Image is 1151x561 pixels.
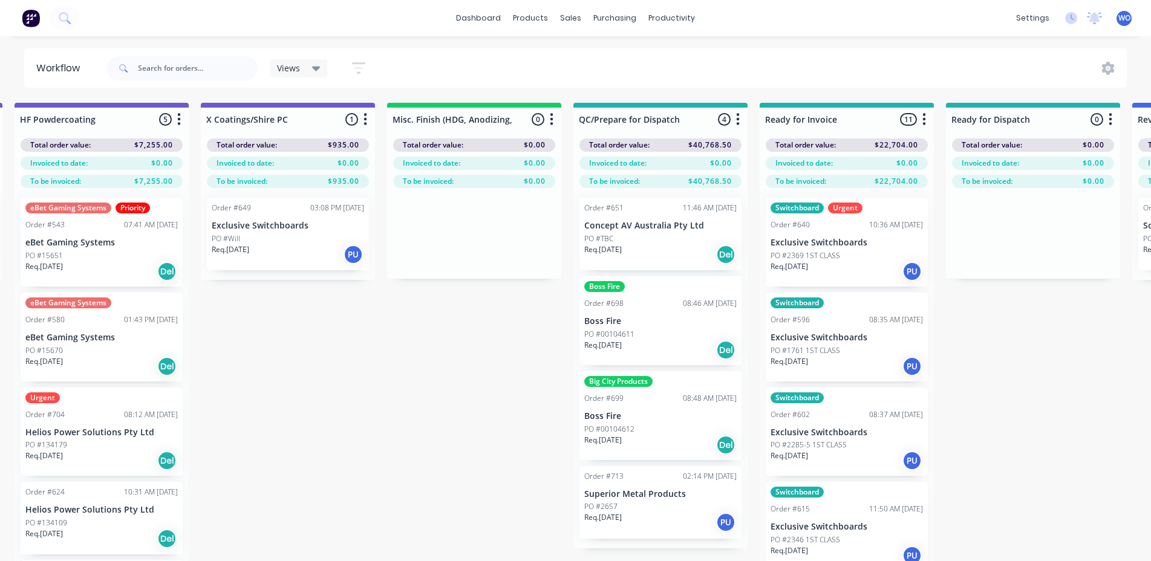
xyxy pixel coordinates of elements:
div: 11:46 AM [DATE] [683,203,737,213]
div: Order #65111:46 AM [DATE]Concept AV Australia Pty LtdPO #TBCReq.[DATE]Del [579,198,742,270]
div: Workflow [36,61,86,76]
input: Search for orders... [138,56,258,80]
p: PO #134179 [25,439,67,450]
p: Req. [DATE] [584,244,622,255]
p: Req. [DATE] [584,512,622,523]
span: Invoiced to date: [775,158,833,169]
span: Total order value: [217,140,277,151]
div: 01:43 PM [DATE] [124,314,178,325]
p: PO #1761 1ST CLASS [771,345,840,356]
span: Total order value: [775,140,836,151]
div: 08:48 AM [DATE] [683,393,737,404]
div: Del [716,340,735,360]
p: Helios Power Solutions Pty Ltd [25,505,178,515]
div: Order #615 [771,504,810,514]
p: Req. [DATE] [212,244,249,255]
span: To be invoiced: [589,176,640,187]
div: PU [344,245,363,264]
div: Order #71302:14 PM [DATE]Superior Metal ProductsPO #2657Req.[DATE]PU [579,466,742,539]
div: purchasing [587,9,642,27]
div: Order #704 [25,409,65,420]
div: SwitchboardUrgentOrder #64010:36 AM [DATE]Exclusive SwitchboardsPO #2369 1ST CLASSReq.[DATE]PU [766,198,928,287]
p: PO #2285-5 1ST CLASS [771,439,847,450]
div: Urgent [25,392,60,403]
div: 10:31 AM [DATE] [124,487,178,498]
p: Req. [DATE] [25,261,63,272]
p: PO #00104612 [584,424,634,435]
p: Exclusive Switchboards [212,221,364,231]
div: Order #543 [25,219,65,230]
p: PO #134109 [25,517,67,528]
span: $0.00 [1083,158,1104,169]
div: Switchboard [771,487,824,498]
div: Order #640 [771,219,810,230]
div: 08:35 AM [DATE] [869,314,923,325]
p: Req. [DATE] [25,356,63,367]
div: PU [902,451,922,470]
span: To be invoiced: [775,176,826,187]
span: $0.00 [1083,176,1104,187]
img: Factory [22,9,40,27]
div: eBet Gaming Systems [25,297,111,308]
a: dashboard [450,9,507,27]
span: Total order value: [962,140,1022,151]
span: To be invoiced: [30,176,81,187]
p: PO #TBC [584,233,613,244]
div: 03:08 PM [DATE] [310,203,364,213]
span: Invoiced to date: [962,158,1019,169]
p: Req. [DATE] [771,356,808,367]
div: Boss Fire [584,281,625,292]
span: Total order value: [589,140,650,151]
span: Invoiced to date: [30,158,88,169]
div: Big City Products [584,376,653,387]
div: Order #580 [25,314,65,325]
span: $22,704.00 [875,176,918,187]
p: PO #00104611 [584,329,634,340]
p: PO #15670 [25,345,63,356]
span: $40,768.50 [688,140,732,151]
div: Order #64903:08 PM [DATE]Exclusive SwitchboardsPO #WillReq.[DATE]PU [207,198,369,270]
span: Invoiced to date: [589,158,647,169]
div: productivity [642,9,701,27]
p: Exclusive Switchboards [771,332,923,343]
p: Boss Fire [584,411,737,421]
div: UrgentOrder #70408:12 AM [DATE]Helios Power Solutions Pty LtdPO #134179Req.[DATE]Del [21,388,183,476]
p: PO #15651 [25,250,63,261]
div: Order #651 [584,203,624,213]
div: Del [157,451,177,470]
div: Order #698 [584,298,624,309]
span: To be invoiced: [962,176,1012,187]
div: Big City ProductsOrder #69908:48 AM [DATE]Boss FirePO #00104612Req.[DATE]Del [579,371,742,460]
p: Req. [DATE] [771,261,808,272]
span: Total order value: [30,140,91,151]
span: Total order value: [403,140,463,151]
div: Switchboard [771,203,824,213]
span: $935.00 [328,176,359,187]
div: Del [157,529,177,548]
span: $7,255.00 [134,176,173,187]
div: Del [716,245,735,264]
p: Req. [DATE] [25,528,63,539]
div: Order #624 [25,487,65,498]
span: $0.00 [337,158,359,169]
span: To be invoiced: [403,176,454,187]
div: PU [902,357,922,376]
span: $0.00 [710,158,732,169]
div: Order #62410:31 AM [DATE]Helios Power Solutions Pty LtdPO #134109Req.[DATE]Del [21,482,183,554]
span: $0.00 [524,176,546,187]
div: eBet Gaming Systems [25,203,111,213]
p: Superior Metal Products [584,489,737,499]
div: PU [716,513,735,532]
span: $7,255.00 [134,140,173,151]
p: eBet Gaming Systems [25,332,178,343]
div: Order #699 [584,393,624,404]
div: Order #596 [771,314,810,325]
p: Exclusive Switchboards [771,522,923,532]
span: $40,768.50 [688,176,732,187]
div: eBet Gaming SystemsPriorityOrder #54307:41 AM [DATE]eBet Gaming SystemsPO #15651Req.[DATE]Del [21,198,183,287]
div: SwitchboardOrder #59608:35 AM [DATE]Exclusive SwitchboardsPO #1761 1ST CLASSReq.[DATE]PU [766,293,928,381]
div: Del [716,435,735,455]
p: Helios Power Solutions Pty Ltd [25,427,178,438]
div: Priority [116,203,150,213]
div: SwitchboardOrder #60208:37 AM [DATE]Exclusive SwitchboardsPO #2285-5 1ST CLASSReq.[DATE]PU [766,388,928,476]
